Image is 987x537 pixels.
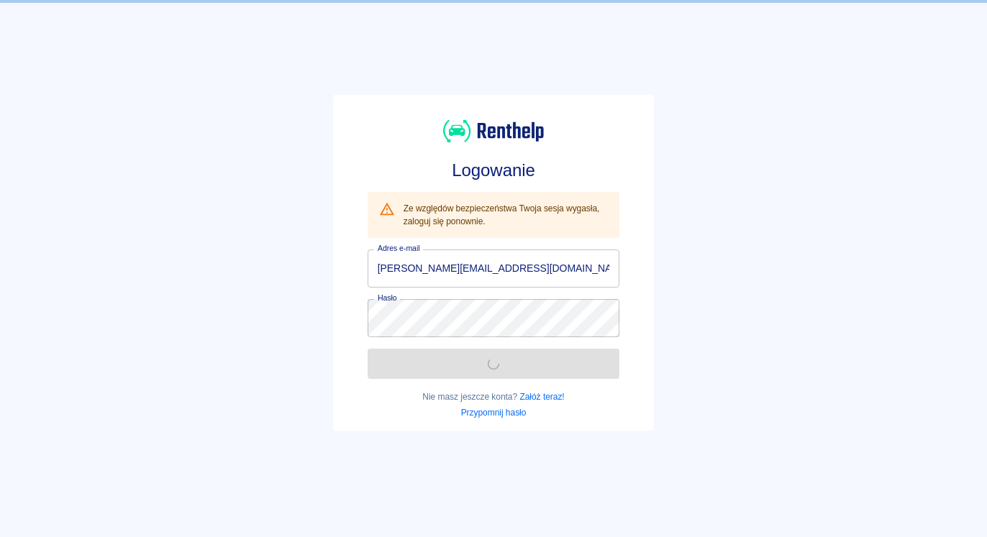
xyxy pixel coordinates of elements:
div: Ze względów bezpieczeństwa Twoja sesja wygasła, zaloguj się ponownie. [404,196,609,234]
label: Adres e-mail [378,243,419,254]
a: Załóż teraz! [519,392,564,402]
label: Hasło [378,293,397,303]
a: Przypomnij hasło [461,408,527,418]
h3: Logowanie [368,160,620,180]
img: Renthelp logo [443,118,544,144]
p: Nie masz jeszcze konta? [368,390,620,403]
